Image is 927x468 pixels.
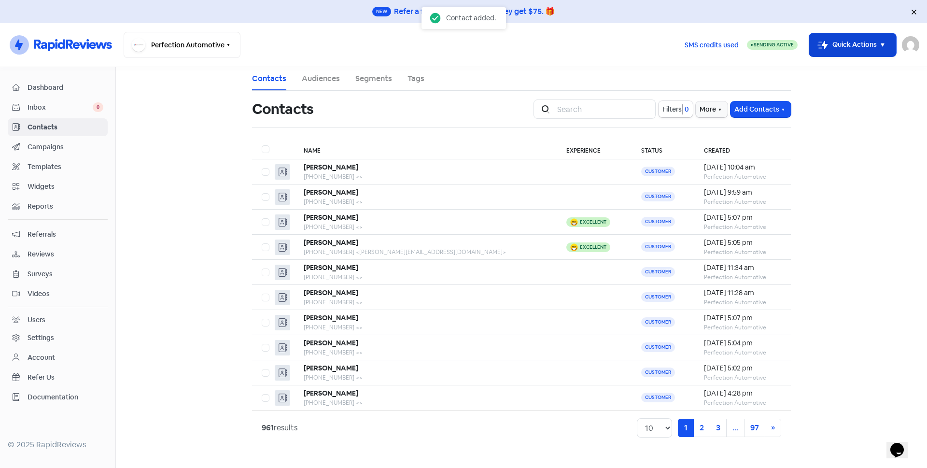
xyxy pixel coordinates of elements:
a: Templates [8,158,108,176]
b: [PERSON_NAME] [304,339,358,347]
button: Filters0 [659,101,693,117]
span: » [771,423,775,433]
div: [DATE] 5:07 pm [704,213,781,223]
div: [PHONE_NUMBER] <> [304,198,547,206]
strong: 961 [262,423,274,433]
span: Reports [28,201,103,212]
div: Excellent [580,245,606,250]
input: Search [551,99,656,119]
th: Name [294,140,556,159]
b: [PERSON_NAME] [304,389,358,397]
div: Account [28,353,55,363]
span: Inbox [28,102,93,113]
a: Segments [355,73,392,85]
span: SMS credits used [685,40,739,50]
a: SMS credits used [676,39,747,49]
span: Surveys [28,269,103,279]
b: [PERSON_NAME] [304,263,358,272]
a: Audiences [302,73,340,85]
div: [PHONE_NUMBER] <[PERSON_NAME][EMAIL_ADDRESS][DOMAIN_NAME]> [304,248,547,256]
div: Refer a friend, you get $200, they get $75. 🎁 [394,6,555,17]
span: New [372,7,391,16]
span: Customer [641,167,675,176]
th: Status [632,140,694,159]
div: [DATE] 5:04 pm [704,338,781,348]
a: Reports [8,198,108,215]
div: [DATE] 11:28 am [704,288,781,298]
div: Excellent [580,220,606,225]
b: [PERSON_NAME] [304,188,358,197]
span: Templates [28,162,103,172]
a: Contacts [252,73,286,85]
a: Settings [8,329,108,347]
div: [PHONE_NUMBER] <> [304,373,547,382]
span: Customer [641,217,675,227]
span: Customer [641,368,675,377]
div: [DATE] 4:28 pm [704,388,781,398]
a: Next [765,419,781,437]
button: Perfection Automotive [124,32,240,58]
button: Add Contacts [730,101,791,117]
span: 0 [683,104,689,114]
span: 0 [93,102,103,112]
div: [DATE] 5:02 pm [704,363,781,373]
iframe: chat widget [886,429,917,458]
h1: Contacts [252,94,313,125]
div: Contact added. [446,13,496,23]
b: [PERSON_NAME] [304,288,358,297]
div: © 2025 RapidReviews [8,439,108,451]
div: Perfection Automotive [704,198,781,206]
div: [PHONE_NUMBER] <> [304,273,547,282]
span: Widgets [28,182,103,192]
span: Contacts [28,122,103,132]
span: Customer [641,342,675,352]
span: Campaigns [28,142,103,152]
span: Customer [641,242,675,252]
a: Reviews [8,245,108,263]
a: Inbox 0 [8,99,108,116]
span: Dashboard [28,83,103,93]
span: Customer [641,292,675,302]
span: Videos [28,289,103,299]
div: [DATE] 5:07 pm [704,313,781,323]
a: Contacts [8,118,108,136]
div: [DATE] 9:59 am [704,187,781,198]
div: [DATE] 10:04 am [704,162,781,172]
a: Users [8,311,108,329]
a: Documentation [8,388,108,406]
div: [PHONE_NUMBER] <> [304,223,547,231]
b: [PERSON_NAME] [304,213,358,222]
div: results [262,422,297,434]
a: 97 [744,419,765,437]
th: Created [694,140,791,159]
div: Perfection Automotive [704,373,781,382]
div: Perfection Automotive [704,298,781,307]
a: Videos [8,285,108,303]
span: Refer Us [28,372,103,383]
div: Perfection Automotive [704,172,781,181]
b: [PERSON_NAME] [304,163,358,171]
div: Perfection Automotive [704,248,781,256]
a: 2 [693,419,710,437]
button: More [696,101,728,117]
div: Perfection Automotive [704,398,781,407]
div: Perfection Automotive [704,348,781,357]
span: Referrals [28,229,103,240]
div: [DATE] 11:34 am [704,263,781,273]
a: Campaigns [8,138,108,156]
a: Sending Active [747,39,798,51]
button: Quick Actions [809,33,896,57]
div: [PHONE_NUMBER] <> [304,323,547,332]
a: Widgets [8,178,108,196]
b: [PERSON_NAME] [304,238,358,247]
a: 1 [678,419,694,437]
a: Account [8,349,108,367]
div: Perfection Automotive [704,273,781,282]
th: Experience [557,140,632,159]
div: [PHONE_NUMBER] <> [304,348,547,357]
a: Surveys [8,265,108,283]
span: Documentation [28,392,103,402]
a: Referrals [8,226,108,243]
span: Filters [662,104,682,114]
span: Customer [641,192,675,201]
